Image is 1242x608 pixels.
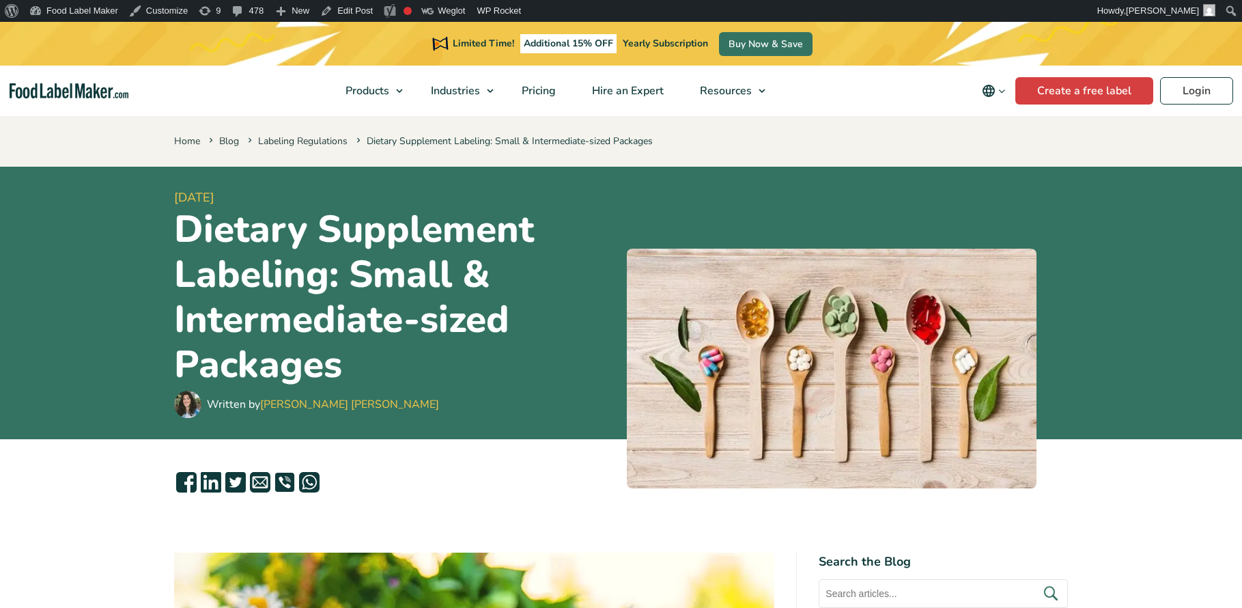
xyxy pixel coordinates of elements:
span: Limited Time! [453,37,514,50]
a: Pricing [504,66,571,116]
span: Yearly Subscription [623,37,708,50]
span: Hire an Expert [588,83,665,98]
a: Products [328,66,410,116]
div: Focus keyphrase not set [404,7,412,15]
a: Resources [682,66,772,116]
a: Buy Now & Save [719,32,813,56]
span: [DATE] [174,189,616,207]
span: Resources [696,83,753,98]
a: Login [1160,77,1233,105]
a: Industries [413,66,500,116]
input: Search articles... [819,579,1068,608]
img: Maria Abi Hanna - Food Label Maker [174,391,201,418]
a: Create a free label [1015,77,1153,105]
a: Hire an Expert [574,66,679,116]
span: Industries [427,83,481,98]
button: Change language [972,77,1015,105]
a: Labeling Regulations [258,135,348,148]
a: [PERSON_NAME] [PERSON_NAME] [260,397,439,412]
span: Products [341,83,391,98]
span: [PERSON_NAME] [1126,5,1199,16]
span: Dietary Supplement Labeling: Small & Intermediate-sized Packages [354,135,653,148]
span: Pricing [518,83,557,98]
a: Food Label Maker homepage [10,83,129,99]
h4: Search the Blog [819,553,1068,571]
span: Additional 15% OFF [520,34,617,53]
div: Written by [207,396,439,413]
a: Blog [219,135,239,148]
a: Home [174,135,200,148]
h1: Dietary Supplement Labeling: Small & Intermediate-sized Packages [174,207,616,387]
